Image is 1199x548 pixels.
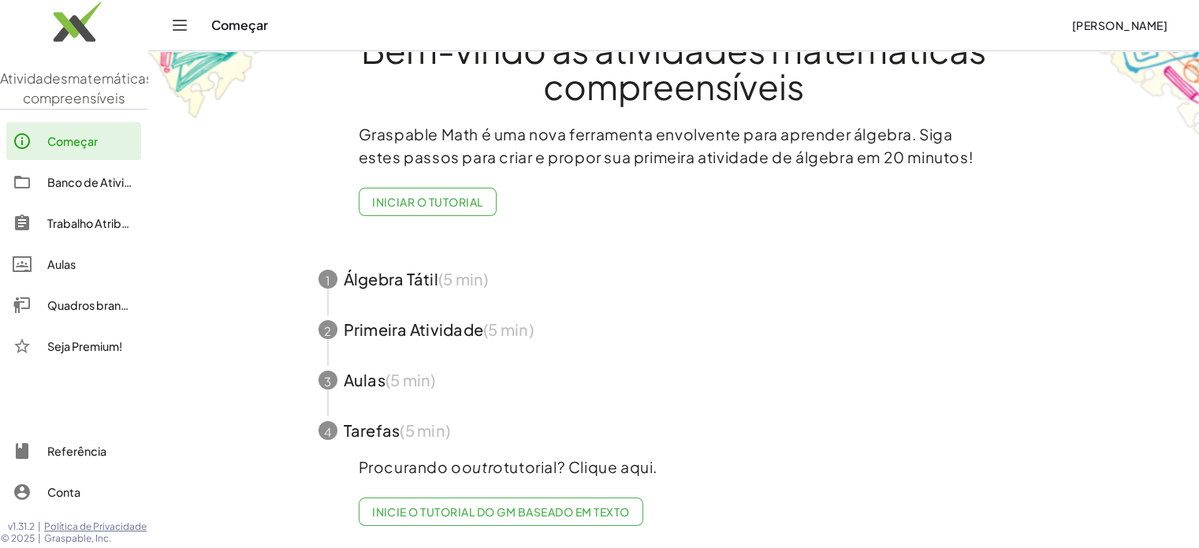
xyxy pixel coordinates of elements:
font: 1 [326,273,330,288]
font: Trabalho Atribuído [47,216,145,230]
font: Aulas [47,257,76,271]
font: [PERSON_NAME] [1072,18,1167,32]
font: | [38,532,41,544]
font: Graspable Math é uma nova ferramenta envolvente para aprender álgebra. Siga estes passos para cri... [359,125,974,166]
font: Bem-vindo às atividades matemáticas compreensíveis [361,28,986,108]
button: Alternar navegação [167,13,192,38]
a: Trabalho Atribuído [6,204,141,242]
a: Referência [6,432,141,470]
a: Quadros brancos [6,286,141,324]
font: v1.31.2 [8,520,35,532]
font: Inicie o tutorial do GM baseado em texto [372,505,630,519]
font: Referência [47,444,106,458]
font: Graspable, Inc. [44,532,111,544]
a: Aulas [6,245,141,283]
font: Procurando o [359,457,462,476]
font: © 2025 [1,532,35,544]
button: [PERSON_NAME] [1059,11,1180,39]
a: Inicie o tutorial do GM baseado em texto [359,498,643,526]
font: Banco de Atividades [47,175,158,189]
button: Iniciar o tutorial [359,188,497,216]
button: 4Tarefas(5 min) [300,405,1048,456]
font: Conta [47,485,80,499]
font: 4 [324,424,331,439]
font: Quadros brancos [47,298,140,312]
font: Começar [47,134,98,148]
font: Seja Premium! [47,339,122,353]
a: Política de Privacidade [44,520,147,533]
font: matemáticas compreensíveis [23,69,154,107]
font: | [38,520,41,532]
a: Banco de Atividades [6,163,141,201]
font: 2 [324,323,331,338]
font: Política de Privacidade [44,520,147,532]
button: 1Álgebra Tátil(5 min) [300,254,1048,304]
button: 3Aulas(5 min) [300,355,1048,405]
button: 2Primeira Atividade(5 min) [300,304,1048,355]
a: Começar [6,122,141,160]
font: Iniciar o tutorial [372,195,483,209]
font: 3 [324,374,331,389]
font: outro [462,457,504,476]
a: Conta [6,473,141,511]
font: tutorial? Clique aqui. [504,457,657,476]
